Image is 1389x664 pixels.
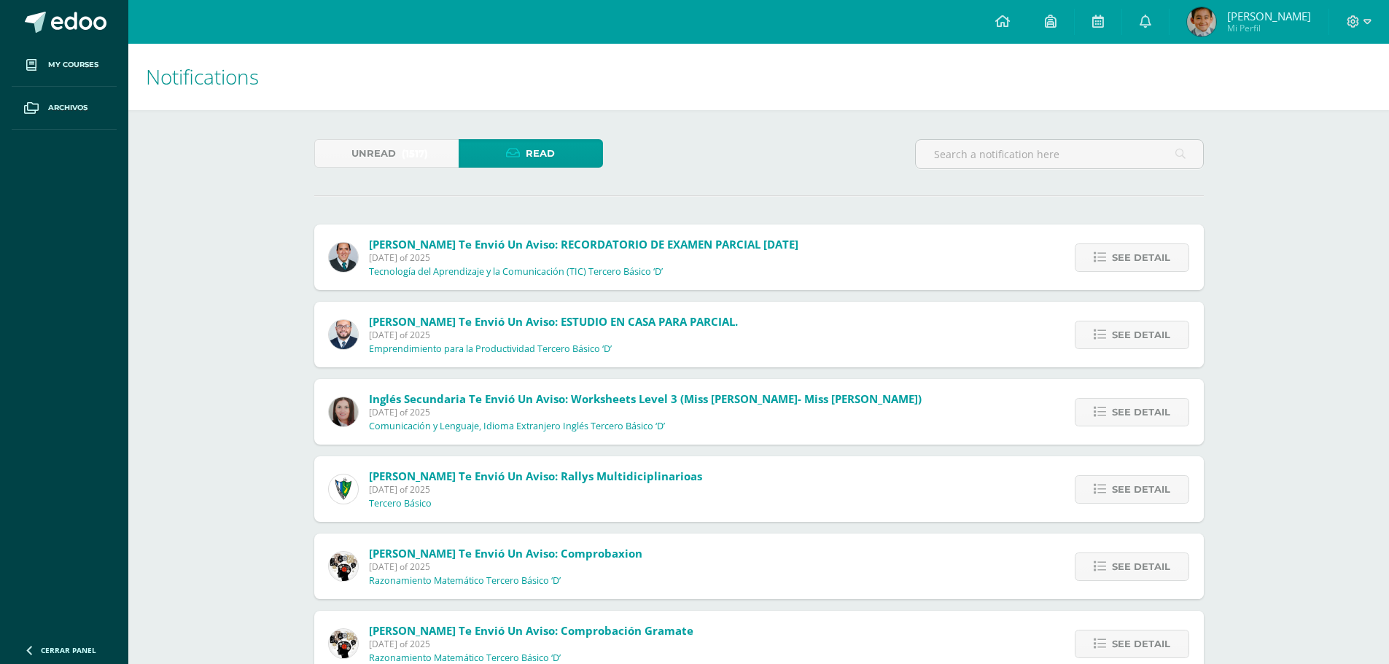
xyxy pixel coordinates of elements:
[369,498,432,509] p: Tercero Básico
[369,237,798,251] span: [PERSON_NAME] te envió un aviso: RECORDATORIO DE EXAMEN PARCIAL [DATE]
[329,552,358,581] img: d172b984f1f79fc296de0e0b277dc562.png
[1227,22,1311,34] span: Mi Perfil
[12,44,117,87] a: My courses
[526,140,555,167] span: Read
[369,251,798,264] span: [DATE] of 2025
[146,63,259,90] span: Notifications
[329,474,358,504] img: 9f174a157161b4ddbe12118a61fed988.png
[369,546,642,561] span: [PERSON_NAME] te envió un aviso: Comprobaxion
[351,140,396,167] span: Unread
[1227,9,1311,23] span: [PERSON_NAME]
[329,397,358,426] img: 8af0450cf43d44e38c4a1497329761f3.png
[369,623,693,638] span: [PERSON_NAME] te envió un aviso: Comprobación gramate
[41,645,96,655] span: Cerrar panel
[1112,399,1170,426] span: See detail
[329,243,358,272] img: 2306758994b507d40baaa54be1d4aa7e.png
[329,629,358,658] img: d172b984f1f79fc296de0e0b277dc562.png
[369,406,922,418] span: [DATE] of 2025
[369,638,693,650] span: [DATE] of 2025
[1187,7,1216,36] img: c208d1275ee3f53baae25696f9eb70da.png
[369,421,665,432] p: Comunicación y Lenguaje, Idioma Extranjero Inglés Tercero Básico ‘D’
[48,59,98,71] span: My courses
[1112,321,1170,348] span: See detail
[369,483,702,496] span: [DATE] of 2025
[1112,244,1170,271] span: See detail
[314,139,459,168] a: Unread(1517)
[402,140,428,167] span: (1517)
[1112,553,1170,580] span: See detail
[459,139,603,168] a: Read
[369,391,922,406] span: Inglés Secundaria te envió un aviso: Worksheets Level 3 (Miss [PERSON_NAME]- Miss [PERSON_NAME])
[369,469,702,483] span: [PERSON_NAME] te envió un aviso: Rallys multidiciplinarioas
[1112,476,1170,503] span: See detail
[48,102,87,114] span: Archivos
[12,87,117,130] a: Archivos
[369,652,561,664] p: Razonamiento Matemático Tercero Básico ‘D’
[369,266,663,278] p: Tecnología del Aprendizaje y la Comunicación (TIC) Tercero Básico ‘D’
[916,140,1203,168] input: Search a notification here
[369,343,612,355] p: Emprendimiento para la Productividad Tercero Básico ‘D’
[329,320,358,349] img: eaa624bfc361f5d4e8a554d75d1a3cf6.png
[1112,630,1170,657] span: See detail
[369,314,738,329] span: [PERSON_NAME] te envió un aviso: ESTUDIO EN CASA PARA PARCIAL.
[369,575,561,587] p: Razonamiento Matemático Tercero Básico ‘D’
[369,561,642,573] span: [DATE] of 2025
[369,329,738,341] span: [DATE] of 2025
